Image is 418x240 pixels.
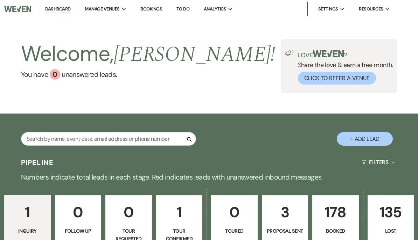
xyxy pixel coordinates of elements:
a: You have 0 unanswered leads. [21,69,276,80]
button: + Add Lead [337,132,393,146]
span: Analytics [204,6,226,13]
button: Click to Refer a Venue [298,72,376,85]
a: Bookings [140,6,162,12]
p: Inquiry [9,227,46,235]
span: Manage Venues [85,6,119,13]
p: 0 [60,201,97,224]
p: 0 [110,201,147,224]
p: Booked [317,227,354,235]
div: Share the love & earn a free month. [294,50,393,85]
a: To Do [176,6,189,12]
input: Search by name, event date, email address or phone number [21,132,196,146]
p: 1 [9,201,46,224]
p: Lost [372,227,410,235]
p: 135 [372,201,410,224]
p: Toured [216,227,253,235]
p: 1 [161,201,198,224]
span: Resources [359,6,383,13]
img: loud-speaker-illustration.svg [285,50,294,56]
p: 3 [266,201,304,224]
button: Filters [359,153,397,172]
img: weven-logo-green.svg [313,50,344,57]
p: 178 [317,201,354,224]
p: 0 [216,201,253,224]
span: Settings [318,6,338,13]
p: Love ? [298,50,393,58]
h2: Welcome, [21,39,276,69]
span: [PERSON_NAME] ! [114,38,276,71]
a: Dashboard [45,6,70,13]
p: Follow Up [60,227,97,235]
h3: Pipeline [21,158,54,167]
div: 0 [50,69,60,80]
p: Proposal Sent [266,227,304,235]
img: Weven Logo [4,2,31,16]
